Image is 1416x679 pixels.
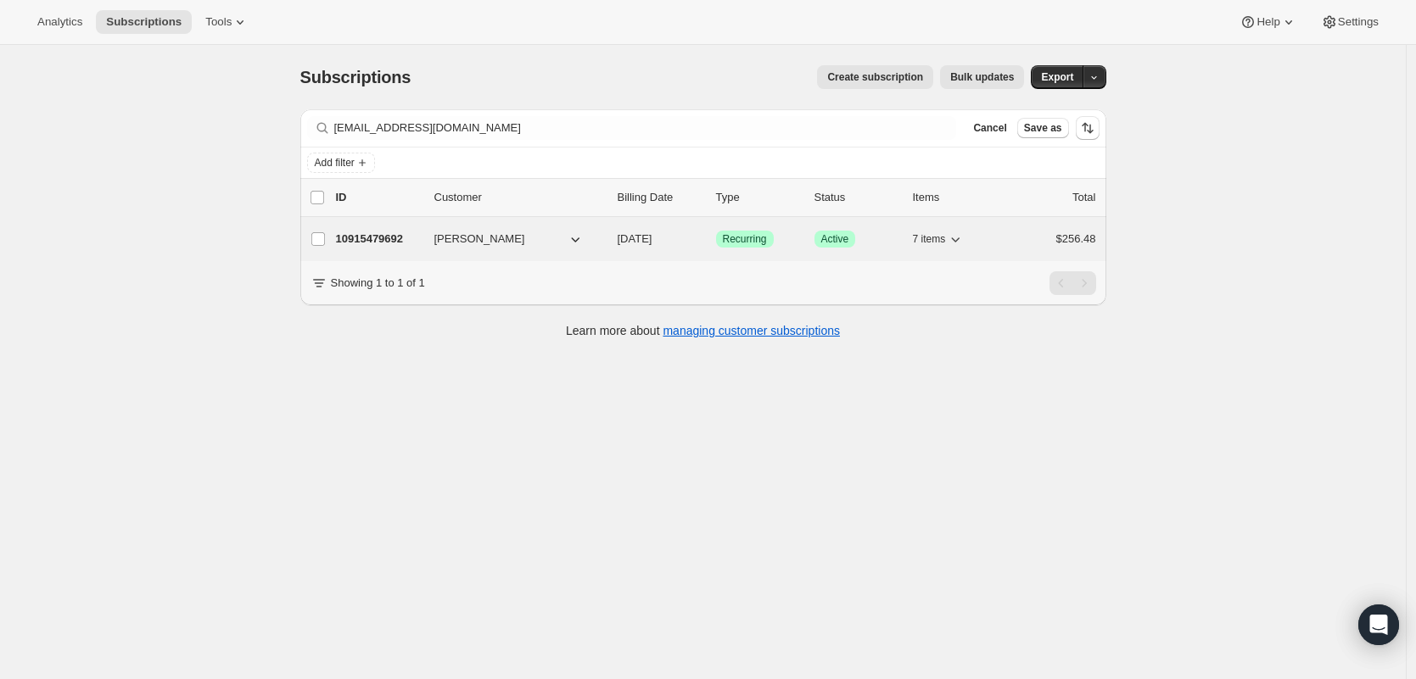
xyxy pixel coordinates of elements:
[821,232,849,246] span: Active
[973,121,1006,135] span: Cancel
[1358,604,1399,645] div: Open Intercom Messenger
[336,231,421,248] p: 10915479692
[1311,10,1389,34] button: Settings
[37,15,82,29] span: Analytics
[336,189,1096,206] div: IDCustomerBilling DateTypeStatusItemsTotal
[1017,118,1069,138] button: Save as
[1072,189,1095,206] p: Total
[205,15,232,29] span: Tools
[618,189,702,206] p: Billing Date
[913,232,946,246] span: 7 items
[434,189,604,206] p: Customer
[913,189,998,206] div: Items
[334,116,957,140] input: Filter subscribers
[195,10,259,34] button: Tools
[1256,15,1279,29] span: Help
[1056,232,1096,245] span: $256.48
[723,232,767,246] span: Recurring
[1338,15,1379,29] span: Settings
[940,65,1024,89] button: Bulk updates
[315,156,355,170] span: Add filter
[336,189,421,206] p: ID
[716,189,801,206] div: Type
[1024,121,1062,135] span: Save as
[966,118,1013,138] button: Cancel
[817,65,933,89] button: Create subscription
[27,10,92,34] button: Analytics
[1031,65,1083,89] button: Export
[307,153,375,173] button: Add filter
[1076,116,1100,140] button: Sort the results
[1041,70,1073,84] span: Export
[336,227,1096,251] div: 10915479692[PERSON_NAME][DATE]SuccessRecurringSuccessActive7 items$256.48
[814,189,899,206] p: Status
[950,70,1014,84] span: Bulk updates
[566,322,840,339] p: Learn more about
[913,227,965,251] button: 7 items
[1049,271,1096,295] nav: Pagination
[618,232,652,245] span: [DATE]
[827,70,923,84] span: Create subscription
[1229,10,1307,34] button: Help
[663,324,840,337] a: managing customer subscriptions
[434,231,525,248] span: [PERSON_NAME]
[300,68,411,86] span: Subscriptions
[331,275,425,292] p: Showing 1 to 1 of 1
[96,10,192,34] button: Subscriptions
[106,15,182,29] span: Subscriptions
[424,225,594,253] button: [PERSON_NAME]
